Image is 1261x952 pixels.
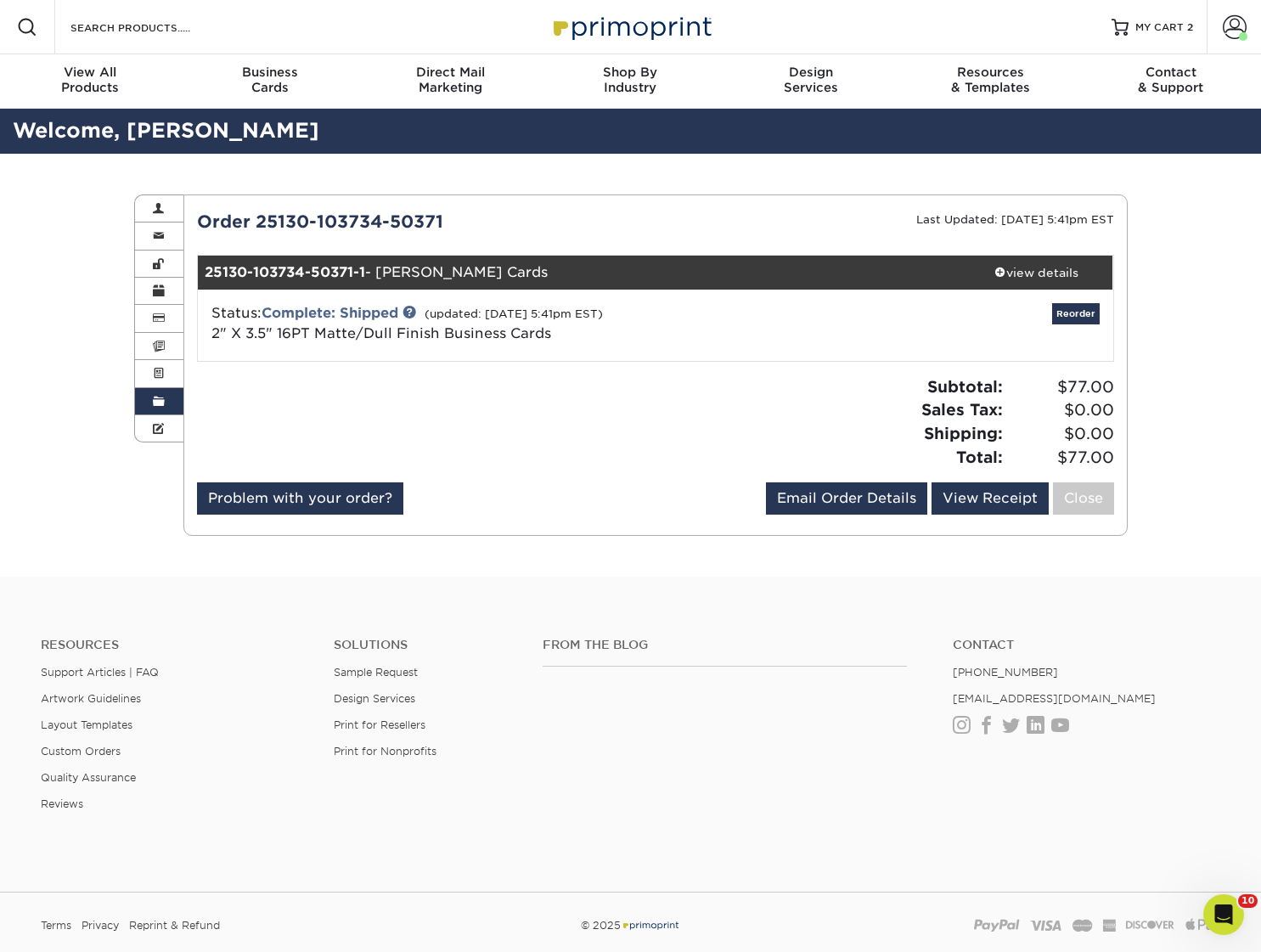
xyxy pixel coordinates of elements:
[932,482,1049,515] a: View Receipt
[211,325,551,341] a: 2" X 3.5" 16PT Matte/Dull Finish Business Cards
[1238,894,1258,908] span: 10
[621,919,680,932] img: Primoprint
[546,8,716,45] img: Primoprint
[41,718,132,731] a: Layout Templates
[924,424,1003,442] strong: Shipping:
[1008,398,1114,422] span: $0.00
[953,638,1220,652] a: Contact
[960,256,1113,290] a: view details
[721,54,901,109] a: DesignServices
[1081,65,1261,80] span: Contact
[180,65,360,80] span: Business
[921,400,1003,419] strong: Sales Tax:
[916,213,1114,226] small: Last Updated: [DATE] 5:41pm EST
[953,692,1156,705] a: [EMAIL_ADDRESS][DOMAIN_NAME]
[543,638,907,652] h4: From the Blog
[184,209,656,234] div: Order 25130-103734-50371
[334,692,415,705] a: Design Services
[425,307,603,320] small: (updated: [DATE] 5:41pm EST)
[41,745,121,758] a: Custom Orders
[721,65,901,95] div: Services
[540,54,720,109] a: Shop ByIndustry
[721,65,901,80] span: Design
[1008,375,1114,399] span: $77.00
[198,256,960,290] div: - [PERSON_NAME] Cards
[41,666,159,679] a: Support Articles | FAQ
[41,692,141,705] a: Artwork Guidelines
[41,771,136,784] a: Quality Assurance
[334,718,425,731] a: Print for Resellers
[180,54,360,109] a: BusinessCards
[360,65,540,80] span: Direct Mail
[334,666,418,679] a: Sample Request
[334,745,436,758] a: Print for Nonprofits
[1203,894,1244,935] iframe: Intercom live chat
[927,377,1003,396] strong: Subtotal:
[41,638,308,652] h4: Resources
[901,65,1081,80] span: Resources
[540,65,720,95] div: Industry
[901,54,1081,109] a: Resources& Templates
[766,482,927,515] a: Email Order Details
[1008,446,1114,470] span: $77.00
[1081,65,1261,95] div: & Support
[334,638,517,652] h4: Solutions
[1135,20,1184,35] span: MY CART
[1052,303,1100,324] a: Reorder
[960,264,1113,281] div: view details
[69,17,234,37] input: SEARCH PRODUCTS.....
[41,797,83,810] a: Reviews
[129,913,220,938] a: Reprint & Refund
[262,305,398,321] a: Complete: Shipped
[953,666,1058,679] a: [PHONE_NUMBER]
[901,65,1081,95] div: & Templates
[199,303,808,344] div: Status:
[1187,21,1193,33] span: 2
[956,448,1003,466] strong: Total:
[1081,54,1261,109] a: Contact& Support
[540,65,720,80] span: Shop By
[360,65,540,95] div: Marketing
[360,54,540,109] a: Direct MailMarketing
[180,65,360,95] div: Cards
[197,482,403,515] a: Problem with your order?
[205,264,365,280] strong: 25130-103734-50371-1
[1053,482,1114,515] a: Close
[430,913,831,938] div: © 2025
[1008,422,1114,446] span: $0.00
